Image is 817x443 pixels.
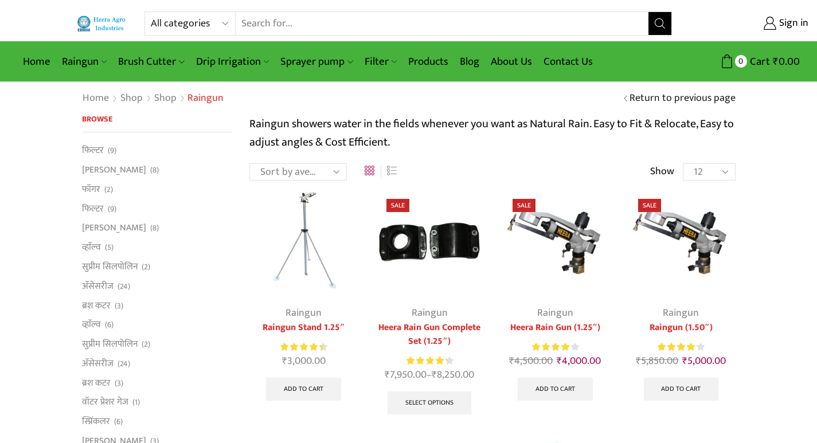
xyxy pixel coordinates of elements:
a: स्प्रिंकलर [82,412,110,432]
span: Sign in [776,16,808,31]
input: Search for... [236,12,649,35]
span: ₹ [557,352,562,370]
bdi: 5,850.00 [636,352,678,370]
bdi: 5,000.00 [682,352,726,370]
button: Search button [648,12,671,35]
span: ₹ [282,352,287,370]
img: Heera Raingun 1.50 [501,187,609,296]
span: (6) [105,319,114,331]
span: – [375,367,483,383]
span: Sale [386,199,409,212]
nav: Breadcrumb [82,91,224,106]
span: (2) [104,184,113,195]
span: ₹ [509,352,514,370]
a: Add to cart: “Raingun (1.50")” [644,378,719,401]
div: Rated 4.38 out of 5 [406,355,453,367]
span: Rated out of 5 [280,341,322,353]
a: Filter [359,48,402,75]
span: (6) [114,416,123,428]
span: ₹ [432,366,437,383]
a: Raingun [412,304,448,322]
a: Blog [454,48,485,75]
span: (8) [150,164,159,176]
a: Products [402,48,454,75]
a: Contact Us [538,48,599,75]
a: Raingun [537,304,573,322]
span: (3) [115,300,123,312]
img: Heera Raingun 1.50 [627,187,735,296]
a: ब्रश कटर [82,296,111,315]
a: Home [82,91,110,106]
a: Raingun [56,48,112,75]
a: Select options for “Heera Rain Gun Complete Set (1.25")” [388,391,471,414]
h1: Raingun [187,92,224,105]
a: सुप्रीम सिलपोलिन [82,335,138,354]
bdi: 7,950.00 [385,366,427,383]
bdi: 8,250.00 [432,366,474,383]
a: Home [17,48,56,75]
span: Cart [747,54,770,69]
a: अ‍ॅसेसरीज [82,354,114,373]
a: वॉटर प्रेशर गेज [82,393,128,412]
span: (3) [115,378,123,389]
bdi: 4,000.00 [557,352,601,370]
a: Raingun (1.50″) [627,321,735,335]
div: Rated 4.00 out of 5 [658,341,704,353]
span: Rated out of 5 [658,341,695,353]
a: Add to cart: “Heera Rain Gun (1.25")” [518,378,593,401]
a: व्हाॅल्व [82,315,101,335]
bdi: 0.00 [773,53,800,70]
a: अ‍ॅसेसरीज [82,276,114,296]
span: (5) [105,242,114,253]
span: ₹ [773,53,779,70]
img: Raingun Stand 1.25" [249,187,358,296]
a: Brush Cutter [112,48,190,75]
span: Rated out of 5 [406,355,447,367]
a: [PERSON_NAME] [82,160,146,180]
span: ₹ [636,352,641,370]
a: About Us [485,48,538,75]
div: Rated 4.00 out of 5 [532,341,578,353]
a: Heera Rain Gun (1.25″) [501,321,609,335]
span: Sale [513,199,535,212]
span: (9) [108,145,116,156]
a: ब्रश कटर [82,373,111,393]
a: Add to cart: “Raingun Stand 1.25"” [266,378,341,401]
a: फिल्टर [82,199,104,218]
a: Sign in [689,13,808,34]
a: Return to previous page [630,91,736,106]
span: (2) [142,261,150,273]
p: Raingun showers water in the fields whenever you want as Natural Rain. Easy to Fit & Relocate, Ea... [249,115,736,151]
span: (2) [142,339,150,350]
a: 0 Cart ₹0.00 [683,51,800,72]
a: सुप्रीम सिलपोलिन [82,257,138,276]
span: ₹ [385,366,390,383]
span: Sale [638,199,661,212]
span: (8) [150,222,159,234]
a: Sprayer pump [275,48,358,75]
bdi: 3,000.00 [282,352,326,370]
a: Raingun Stand 1.25″ [249,321,358,335]
span: (24) [118,358,130,370]
span: ₹ [682,352,687,370]
span: Rated out of 5 [532,341,569,353]
select: Shop order [249,163,347,181]
a: [PERSON_NAME] [82,218,146,238]
a: Raingun [286,304,322,322]
a: Raingun [663,304,699,322]
a: Drip Irrigation [190,48,275,75]
span: (1) [132,397,140,408]
img: Heera Rain Gun Complete Set [375,187,483,296]
a: व्हाॅल्व [82,238,101,257]
span: Show [650,164,674,179]
span: Browse [82,112,112,126]
a: Heera Rain Gun Complete Set (1.25″) [375,321,483,348]
span: (9) [108,203,116,215]
div: Rated 4.50 out of 5 [280,341,327,353]
a: Shop [120,91,143,106]
span: (24) [118,281,130,292]
a: फॉगर [82,179,100,199]
span: 0 [735,55,747,67]
a: फिल्टर [82,144,104,160]
bdi: 4,500.00 [509,352,553,370]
